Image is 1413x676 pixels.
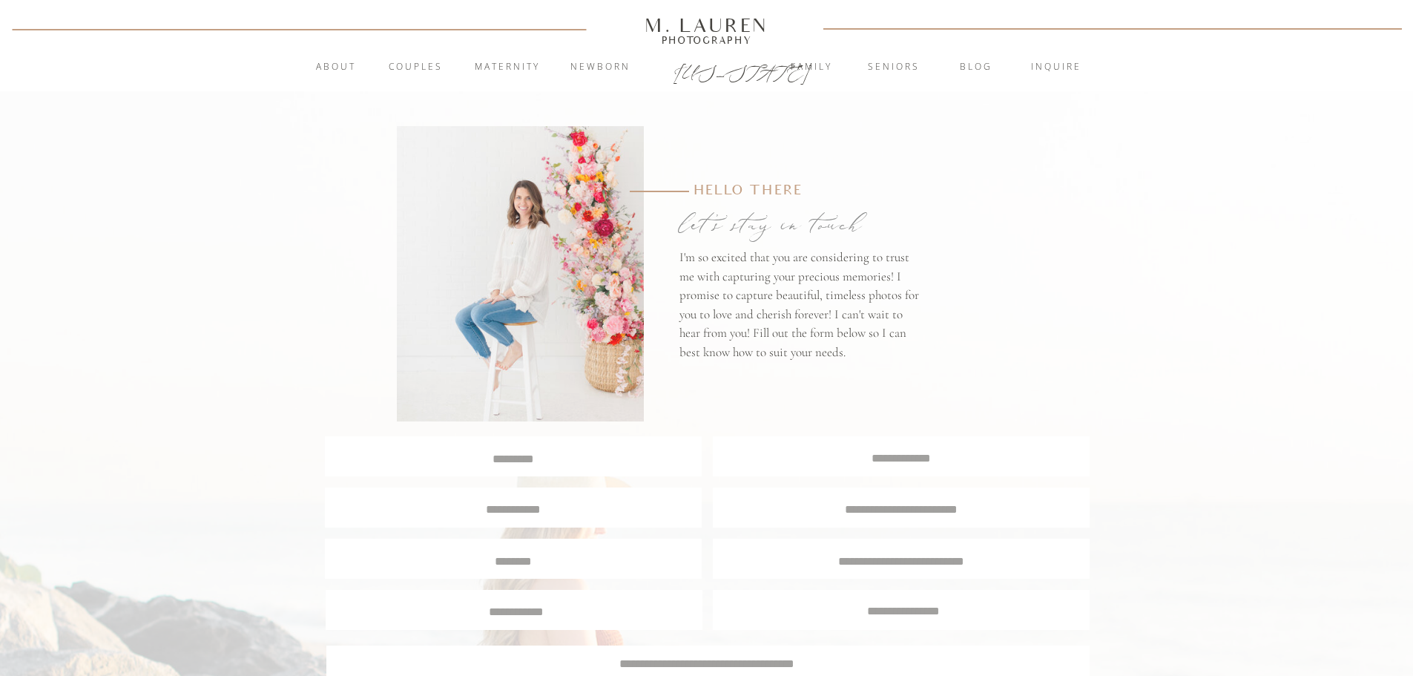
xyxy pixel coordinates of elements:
[694,180,885,204] p: Hello there
[854,60,934,75] a: Seniors
[1016,60,1096,75] a: inquire
[679,248,923,374] p: I'm so excited that you are considering to trust me with capturing your precious memories! I prom...
[561,60,641,75] a: Newborn
[936,60,1016,75] a: blog
[679,204,923,244] p: let's stay in touch
[467,60,547,75] a: Maternity
[308,60,365,75] a: About
[639,36,775,44] a: Photography
[771,60,852,75] a: Family
[376,60,456,75] a: Couples
[601,17,813,33] a: M. Lauren
[673,61,741,79] a: [US_STATE]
